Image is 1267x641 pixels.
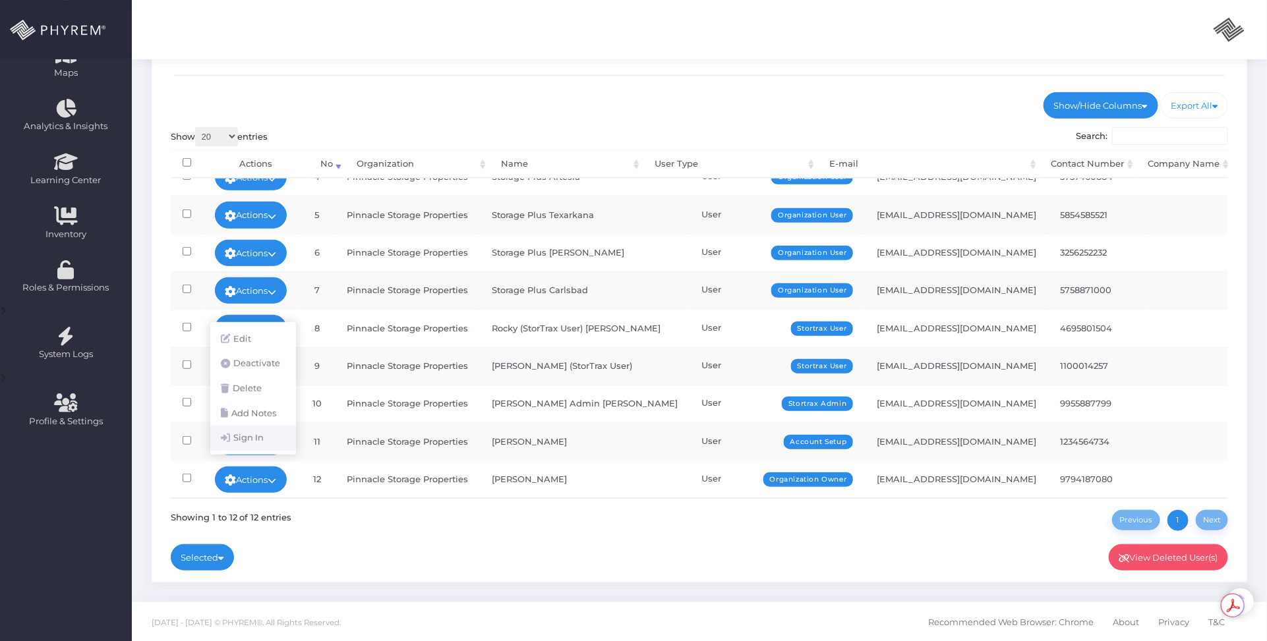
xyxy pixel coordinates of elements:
a: Selected [171,544,235,571]
span: Organization User [771,283,853,298]
span: Recommended Web Browser: Chrome [928,608,1094,636]
td: 4695801504 [1048,309,1145,347]
div: User [701,435,853,448]
td: 1100014257 [1048,347,1145,385]
td: 9794187080 [1048,460,1145,498]
th: User Type: activate to sort column ascending [643,150,817,179]
span: System Logs [9,348,123,361]
td: 9 [299,347,335,385]
a: 1 [1167,510,1189,531]
td: Pinnacle Storage Properties [335,385,480,422]
span: About [1113,608,1139,636]
a: Deactivate [210,351,296,376]
th: Organization: activate to sort column ascending [345,150,489,179]
div: User [701,359,853,372]
a: Actions [215,315,287,341]
td: Storage Plus Carlsbad [480,271,690,309]
a: Sign In [210,426,296,451]
td: 3256252232 [1048,234,1145,271]
td: [EMAIL_ADDRESS][DOMAIN_NAME] [865,460,1048,498]
span: Learning Center [9,174,123,187]
div: User [701,321,853,335]
span: Inventory [9,228,123,241]
span: Roles & Permissions [9,281,123,294]
a: Actions [215,202,287,228]
a: Export All [1161,92,1229,119]
span: Privacy [1158,608,1189,636]
span: Analytics & Insights [9,120,123,133]
td: 12 [299,460,335,498]
a: Edit [210,327,296,352]
td: Pinnacle Storage Properties [335,347,480,385]
td: [PERSON_NAME] [480,460,690,498]
a: Actions [215,466,287,493]
td: [PERSON_NAME] Admin [PERSON_NAME] [480,385,690,422]
td: Pinnacle Storage Properties [335,309,480,347]
td: [EMAIL_ADDRESS][DOMAIN_NAME] [865,347,1048,385]
td: Storage Plus Texarkana [480,196,690,233]
select: Showentries [195,127,238,146]
td: 5854585521 [1048,196,1145,233]
td: [EMAIL_ADDRESS][DOMAIN_NAME] [865,422,1048,460]
th: E-mail: activate to sort column ascending [817,150,1039,179]
td: Rocky (StorTrax User) [PERSON_NAME] [480,309,690,347]
td: 9955887799 [1048,385,1145,422]
span: [DATE] - [DATE] © PHYREM®. All Rights Reserved. [152,618,341,627]
a: Actions [215,277,287,304]
span: T&C [1208,608,1225,636]
td: [EMAIL_ADDRESS][DOMAIN_NAME] [865,385,1048,422]
td: [EMAIL_ADDRESS][DOMAIN_NAME] [865,196,1048,233]
a: Delete [210,376,296,401]
td: [PERSON_NAME] [480,422,690,460]
td: Pinnacle Storage Properties [335,234,480,271]
span: Profile & Settings [29,415,103,428]
th: Company Name: activate to sort column ascending [1136,150,1232,179]
td: 6 [299,234,335,271]
td: [PERSON_NAME] (StorTrax User) [480,347,690,385]
div: User [701,246,853,259]
td: 5 [299,196,335,233]
span: Organization Owner [763,472,854,487]
td: Pinnacle Storage Properties [335,271,480,309]
span: Account Setup [784,435,854,449]
td: 7 [299,271,335,309]
td: Pinnacle Storage Properties [335,422,480,460]
td: Pinnacle Storage Properties [335,196,480,233]
th: Name: activate to sort column ascending [489,150,643,179]
div: User [701,397,853,410]
label: Show entries [171,127,268,146]
th: Actions [203,150,309,179]
input: Search: [1112,127,1228,146]
td: 8 [299,309,335,347]
span: Stortrax User [791,359,854,374]
td: 10 [299,385,335,422]
div: Showing 1 to 12 of 12 entries [171,507,292,524]
span: Stortrax Admin [782,397,853,411]
a: Show/Hide Columns [1044,92,1158,119]
th: No: activate to sort column ascending [309,150,345,179]
td: [EMAIL_ADDRESS][DOMAIN_NAME] [865,271,1048,309]
a: Add Notes [210,401,296,426]
label: Search: [1076,127,1229,146]
span: Organization User [771,246,853,260]
div: User [701,472,853,486]
td: 11 [299,422,335,460]
td: 5758871000 [1048,271,1145,309]
td: 1234564734 [1048,422,1145,460]
th: Contact Number: activate to sort column ascending [1040,150,1136,179]
div: User [701,208,853,221]
span: Organization User [771,208,853,223]
td: Storage Plus [PERSON_NAME] [480,234,690,271]
span: Maps [54,67,78,80]
div: User [701,170,853,183]
td: [EMAIL_ADDRESS][DOMAIN_NAME] [865,309,1048,347]
div: User [701,283,853,296]
td: [EMAIL_ADDRESS][DOMAIN_NAME] [865,234,1048,271]
span: Stortrax User [791,321,854,336]
a: Actions [215,240,287,266]
td: Pinnacle Storage Properties [335,460,480,498]
a: View Deleted User(s) [1109,544,1229,571]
